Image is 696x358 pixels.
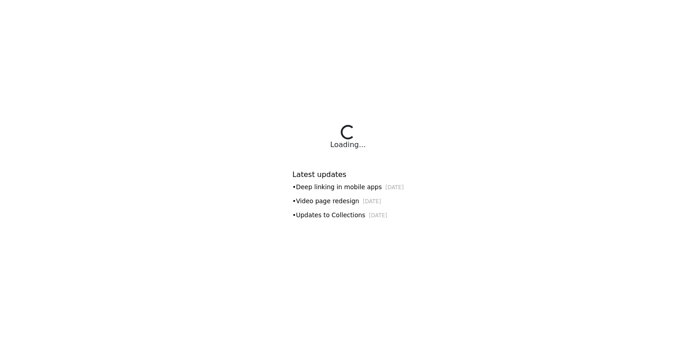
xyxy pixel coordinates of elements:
div: • Updates to Collections [292,210,404,220]
h6: Latest updates [292,170,404,179]
small: [DATE] [386,184,404,191]
div: Loading... [330,139,366,150]
div: • Deep linking in mobile apps [292,182,404,192]
small: [DATE] [369,212,387,219]
div: • Video page redesign [292,196,404,206]
small: [DATE] [363,198,381,205]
